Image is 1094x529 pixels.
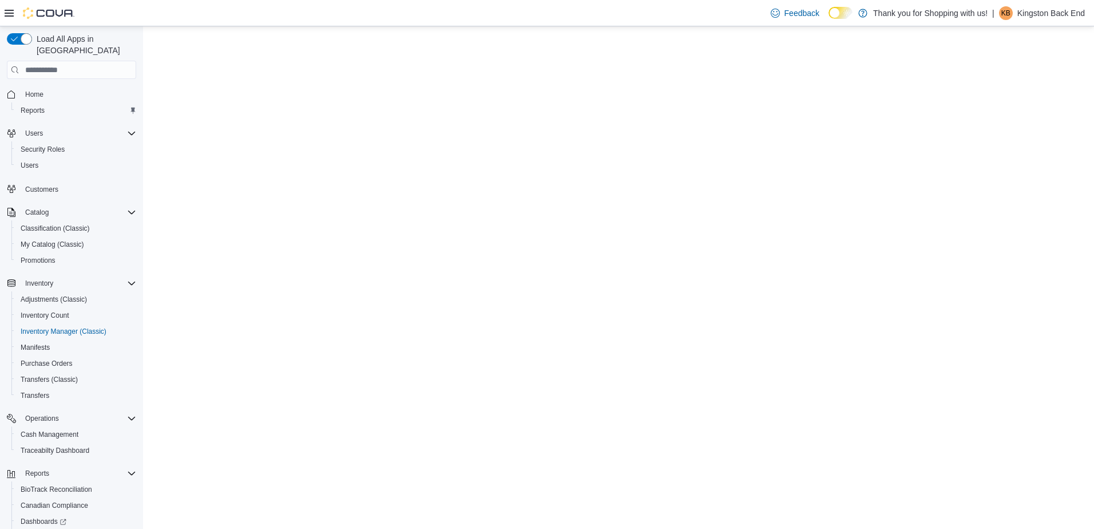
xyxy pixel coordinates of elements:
span: Load All Apps in [GEOGRAPHIC_DATA] [32,33,136,56]
span: Transfers (Classic) [21,375,78,384]
span: Customers [21,181,136,196]
span: Security Roles [21,145,65,154]
span: Reports [16,104,136,117]
button: Inventory Manager (Classic) [11,323,141,339]
a: Transfers (Classic) [16,373,82,386]
span: Inventory Manager (Classic) [21,327,106,336]
span: KB [1001,6,1010,20]
span: Manifests [21,343,50,352]
span: Dashboards [21,517,66,526]
button: Catalog [21,206,53,219]
span: Users [25,129,43,138]
button: Users [2,125,141,141]
button: My Catalog (Classic) [11,236,141,252]
p: | [992,6,994,20]
span: Traceabilty Dashboard [21,446,89,455]
span: Operations [21,412,136,425]
button: Cash Management [11,427,141,443]
a: Adjustments (Classic) [16,293,92,306]
button: Security Roles [11,141,141,157]
a: Security Roles [16,143,69,156]
a: Purchase Orders [16,357,77,370]
a: Manifests [16,341,54,354]
a: Transfers [16,389,54,402]
p: Kingston Back End [1017,6,1085,20]
span: Inventory Count [16,309,136,322]
p: Thank you for Shopping with us! [873,6,988,20]
button: Purchase Orders [11,356,141,372]
span: My Catalog (Classic) [16,238,136,251]
span: Purchase Orders [21,359,73,368]
span: My Catalog (Classic) [21,240,84,249]
a: My Catalog (Classic) [16,238,89,251]
button: Customers [2,180,141,197]
button: Canadian Compliance [11,498,141,514]
a: Traceabilty Dashboard [16,444,94,457]
span: Catalog [21,206,136,219]
a: Inventory Count [16,309,74,322]
button: Operations [2,410,141,427]
span: Users [16,159,136,172]
span: Promotions [16,254,136,267]
button: Inventory [2,275,141,291]
span: Inventory [21,277,136,290]
a: Users [16,159,43,172]
a: Promotions [16,254,60,267]
a: Customers [21,183,63,196]
span: Promotions [21,256,56,265]
span: Reports [25,469,49,478]
a: Canadian Compliance [16,499,93,512]
input: Dark Mode [829,7,853,19]
span: Catalog [25,208,49,217]
span: Canadian Compliance [16,499,136,512]
div: Kingston Back End [999,6,1013,20]
span: Reports [21,467,136,480]
button: Home [2,86,141,102]
button: Manifests [11,339,141,356]
span: Adjustments (Classic) [16,293,136,306]
span: Manifests [16,341,136,354]
a: Classification (Classic) [16,222,94,235]
button: Reports [11,102,141,119]
span: BioTrack Reconciliation [16,483,136,496]
span: Operations [25,414,59,423]
span: BioTrack Reconciliation [21,485,92,494]
span: Customers [25,185,58,194]
span: Cash Management [16,428,136,441]
button: Transfers (Classic) [11,372,141,388]
button: Users [11,157,141,173]
span: Inventory Manager (Classic) [16,325,136,338]
button: Transfers [11,388,141,404]
span: Traceabilty Dashboard [16,444,136,457]
a: Inventory Manager (Classic) [16,325,111,338]
button: Inventory Count [11,307,141,323]
a: Home [21,88,48,101]
span: Cash Management [21,430,78,439]
button: Traceabilty Dashboard [11,443,141,459]
span: Purchase Orders [16,357,136,370]
a: BioTrack Reconciliation [16,483,97,496]
span: Inventory Count [21,311,69,320]
img: Cova [23,7,74,19]
span: Classification (Classic) [21,224,90,233]
button: Reports [2,465,141,481]
a: Reports [16,104,49,117]
button: BioTrack Reconciliation [11,481,141,498]
span: Adjustments (Classic) [21,295,87,304]
span: Dashboards [16,515,136,528]
button: Operations [21,412,64,425]
span: Transfers [21,391,49,400]
span: Feedback [784,7,819,19]
button: Promotions [11,252,141,269]
span: Inventory [25,279,53,288]
span: Users [21,127,136,140]
button: Adjustments (Classic) [11,291,141,307]
button: Inventory [21,277,58,290]
span: Classification (Classic) [16,222,136,235]
span: Home [21,87,136,101]
span: Security Roles [16,143,136,156]
span: Transfers (Classic) [16,373,136,386]
button: Reports [21,467,54,480]
a: Dashboards [16,515,71,528]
